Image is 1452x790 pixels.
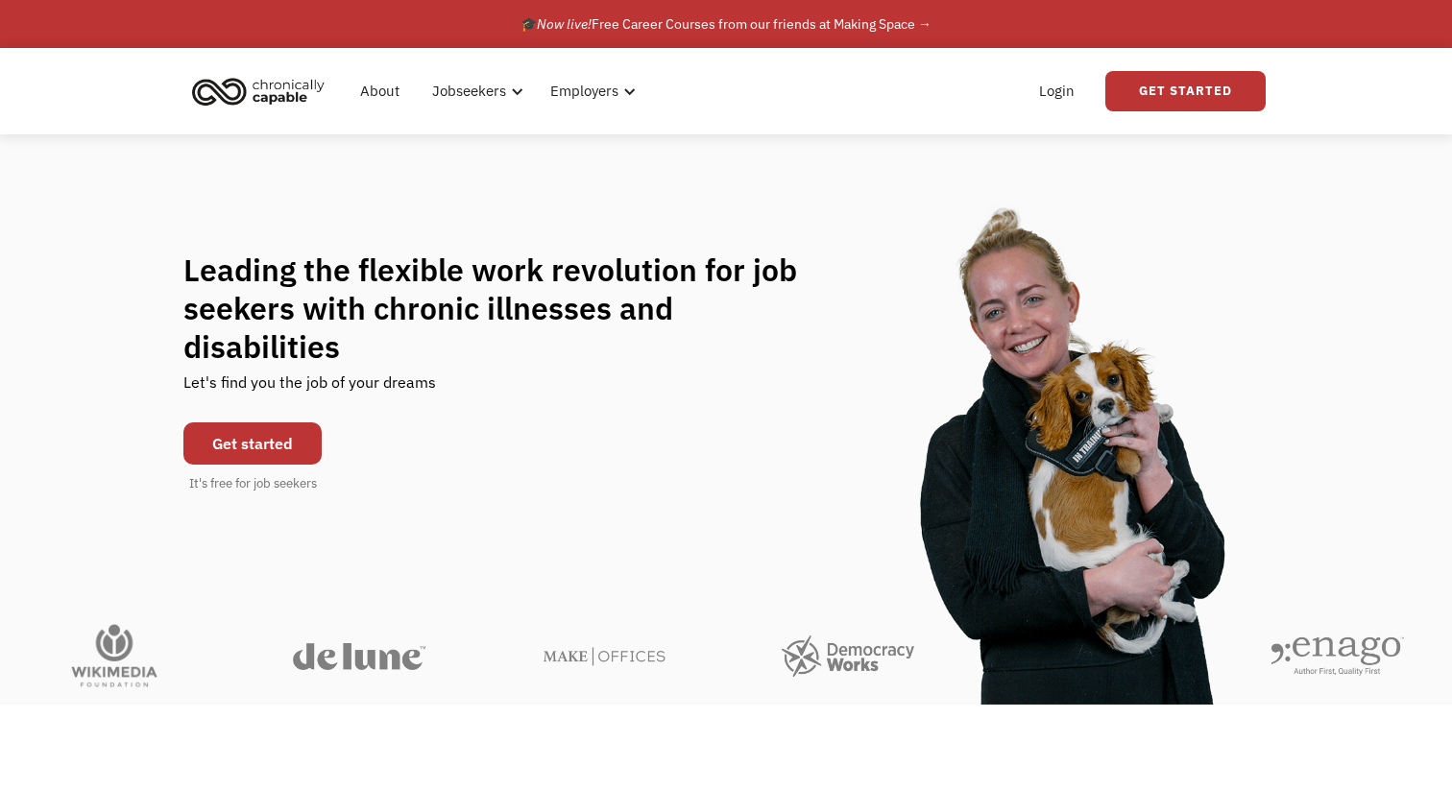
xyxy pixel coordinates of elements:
[349,60,411,122] a: About
[186,70,339,112] a: home
[1105,71,1266,111] a: Get Started
[183,422,322,465] a: Get started
[183,366,436,413] div: Let's find you the job of your dreams
[432,80,506,103] div: Jobseekers
[189,474,317,493] div: It's free for job seekers
[520,12,932,36] div: 🎓 Free Career Courses from our friends at Making Space →
[183,251,835,366] h1: Leading the flexible work revolution for job seekers with chronic illnesses and disabilities
[186,70,330,112] img: Chronically Capable logo
[550,80,618,103] div: Employers
[421,60,529,122] div: Jobseekers
[539,60,641,122] div: Employers
[537,15,592,33] em: Now live!
[1028,60,1086,122] a: Login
